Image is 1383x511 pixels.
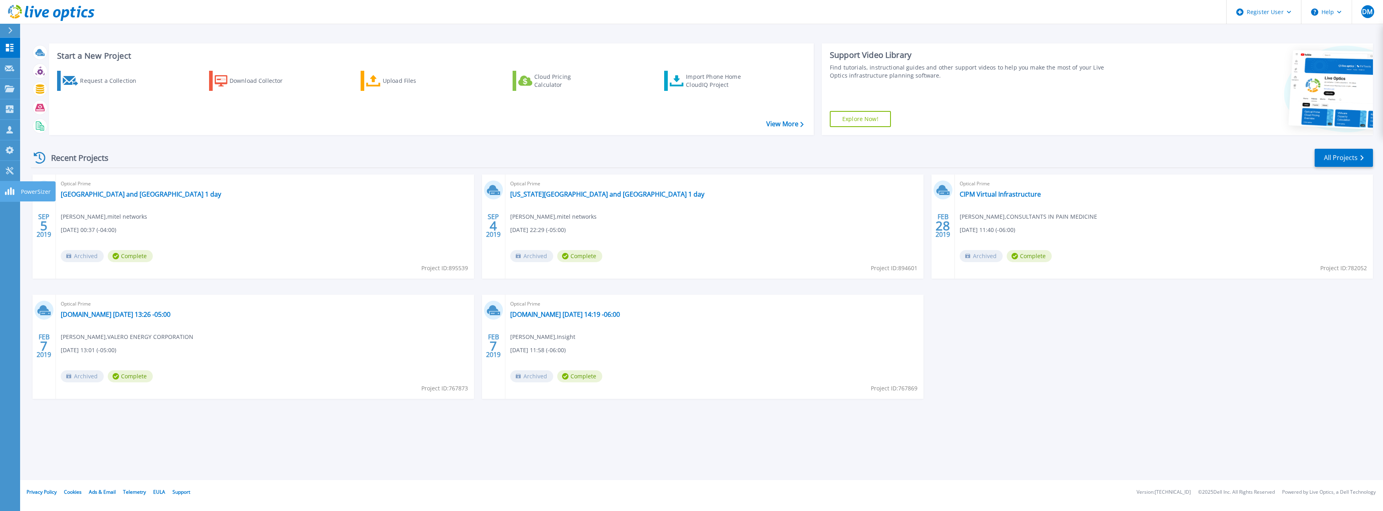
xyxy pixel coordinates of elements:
span: Project ID: 767873 [421,384,468,393]
span: Optical Prime [510,179,919,188]
span: Archived [510,250,553,262]
span: Archived [510,370,553,382]
span: Complete [108,250,153,262]
span: Complete [108,370,153,382]
a: All Projects [1315,149,1373,167]
span: [PERSON_NAME] , VALERO ENERGY CORPORATION [61,332,193,341]
div: Support Video Library [830,50,1118,60]
span: Complete [1007,250,1052,262]
span: [PERSON_NAME] , mitel networks [61,212,147,221]
div: Cloud Pricing Calculator [534,73,599,89]
div: SEP 2019 [36,211,51,240]
a: Upload Files [361,71,450,91]
a: View More [766,120,804,128]
li: Version: [TECHNICAL_ID] [1137,490,1191,495]
span: DM [1362,8,1373,15]
div: FEB 2019 [486,331,501,361]
span: [DATE] 13:01 (-05:00) [61,346,116,355]
span: Optical Prime [61,179,469,188]
span: Optical Prime [61,300,469,308]
a: Privacy Policy [27,488,57,495]
span: Project ID: 767869 [871,384,917,393]
span: [DATE] 00:37 (-04:00) [61,226,116,234]
span: [DATE] 11:58 (-06:00) [510,346,566,355]
div: Find tutorials, instructional guides and other support videos to help you make the most of your L... [830,64,1118,80]
span: [PERSON_NAME] , mitel networks [510,212,597,221]
a: Ads & Email [89,488,116,495]
span: Archived [61,370,104,382]
div: FEB 2019 [36,331,51,361]
div: Upload Files [383,73,447,89]
span: [DATE] 11:40 (-06:00) [960,226,1015,234]
span: Archived [61,250,104,262]
span: Archived [960,250,1003,262]
a: CIPM Virtual Infrastructure [960,190,1041,198]
div: SEP 2019 [486,211,501,240]
div: Download Collector [230,73,294,89]
div: Request a Collection [80,73,144,89]
li: Powered by Live Optics, a Dell Technology [1282,490,1376,495]
a: Telemetry [123,488,146,495]
a: [DOMAIN_NAME] [DATE] 13:26 -05:00 [61,310,170,318]
span: Project ID: 782052 [1320,264,1367,273]
div: Import Phone Home CloudIQ Project [686,73,749,89]
span: Project ID: 894601 [871,264,917,273]
a: Explore Now! [830,111,891,127]
span: Optical Prime [510,300,919,308]
span: [DATE] 22:29 (-05:00) [510,226,566,234]
a: EULA [153,488,165,495]
p: PowerSizer [21,181,51,202]
a: Cloud Pricing Calculator [513,71,602,91]
span: Project ID: 895539 [421,264,468,273]
span: 7 [40,343,47,349]
a: [US_STATE][GEOGRAPHIC_DATA] and [GEOGRAPHIC_DATA] 1 day [510,190,704,198]
span: 4 [490,222,497,229]
span: [PERSON_NAME] , Insight [510,332,575,341]
a: Cookies [64,488,82,495]
a: [GEOGRAPHIC_DATA] and [GEOGRAPHIC_DATA] 1 day [61,190,221,198]
li: © 2025 Dell Inc. All Rights Reserved [1198,490,1275,495]
span: Complete [557,250,602,262]
span: 5 [40,222,47,229]
a: Request a Collection [57,71,147,91]
div: Recent Projects [31,148,119,168]
a: [DOMAIN_NAME] [DATE] 14:19 -06:00 [510,310,620,318]
span: 7 [490,343,497,349]
a: Download Collector [209,71,299,91]
div: FEB 2019 [935,211,950,240]
span: [PERSON_NAME] , CONSULTANTS IN PAIN MEDICINE [960,212,1097,221]
h3: Start a New Project [57,51,803,60]
span: Optical Prime [960,179,1368,188]
span: Complete [557,370,602,382]
a: Support [172,488,190,495]
span: 28 [936,222,950,229]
